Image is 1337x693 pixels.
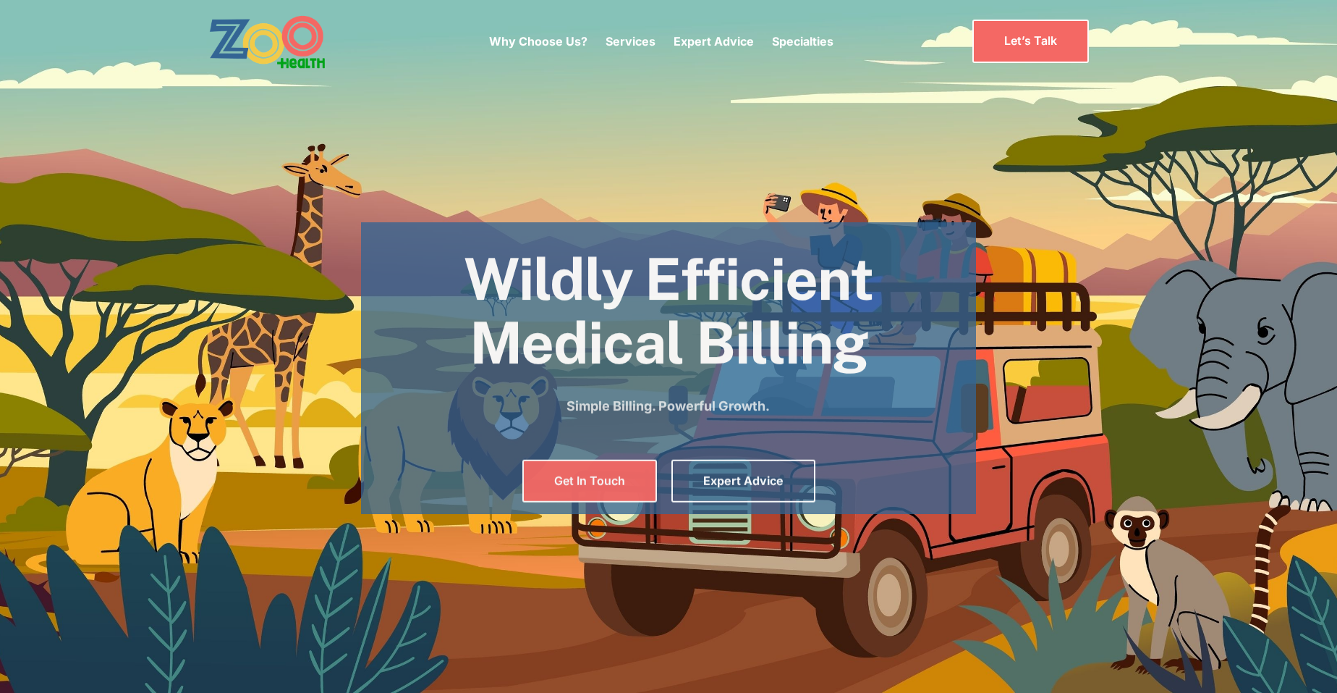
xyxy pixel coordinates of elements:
[671,460,815,503] a: Expert Advice
[772,34,833,49] a: Specialties
[209,14,365,69] a: home
[606,11,655,72] div: Services
[567,398,771,413] strong: Simple Billing. Powerful Growth.
[972,20,1089,62] a: Let’s Talk
[489,34,587,49] a: Why Choose Us?
[772,11,833,72] div: Specialties
[674,34,754,49] a: Expert Advice
[606,33,655,50] p: Services
[361,247,977,374] h1: Wildly Efficient Medical Billing
[522,460,657,503] a: Get In Touch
